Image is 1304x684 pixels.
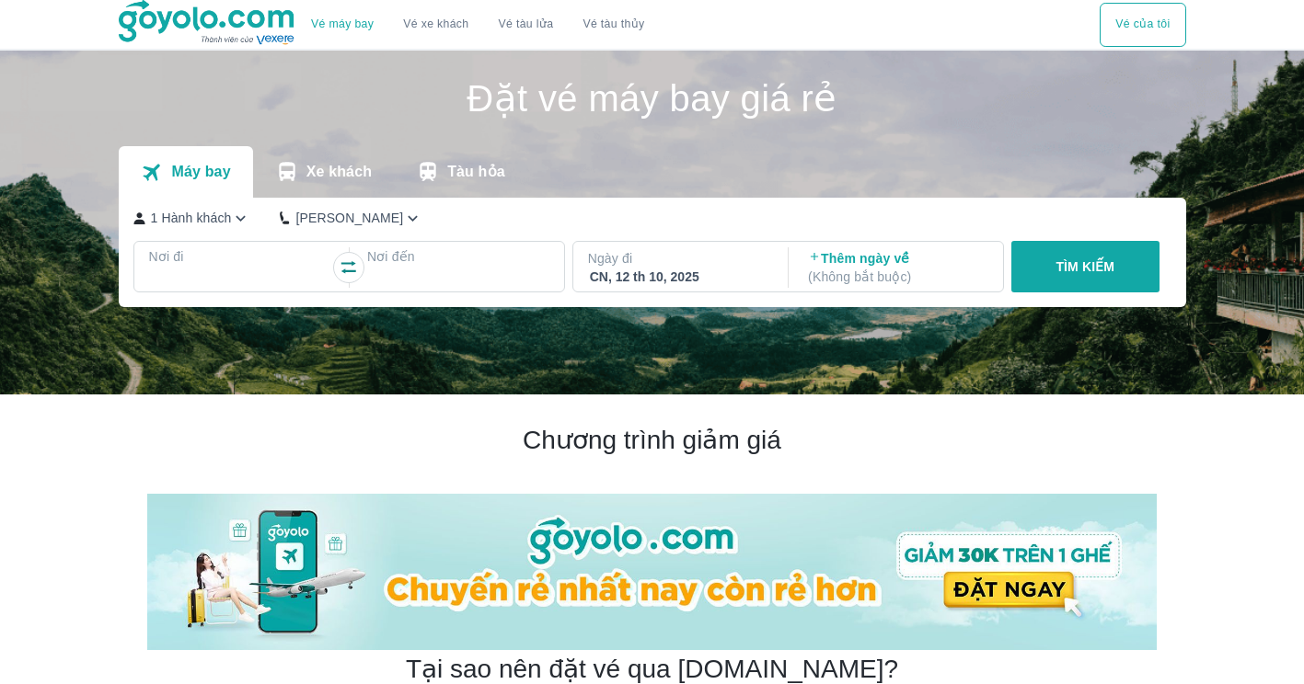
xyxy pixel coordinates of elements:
p: Máy bay [171,163,230,181]
p: [PERSON_NAME] [295,209,403,227]
h1: Đặt vé máy bay giá rẻ [119,80,1186,117]
a: Vé tàu lửa [484,3,569,47]
a: Vé máy bay [311,17,374,31]
p: Nơi đến [367,247,549,266]
button: Vé tàu thủy [568,3,659,47]
p: Thêm ngày về [808,249,987,286]
p: Xe khách [306,163,372,181]
div: CN, 12 th 10, 2025 [590,268,768,286]
button: Vé của tôi [1100,3,1185,47]
button: 1 Hành khách [133,209,251,228]
button: [PERSON_NAME] [280,209,422,228]
p: Ngày đi [588,249,770,268]
p: Tàu hỏa [447,163,505,181]
p: ( Không bắt buộc ) [808,268,987,286]
div: choose transportation mode [296,3,659,47]
h2: Chương trình giảm giá [147,424,1157,457]
p: 1 Hành khách [151,209,232,227]
img: banner-home [147,494,1157,650]
a: Vé xe khách [403,17,468,31]
p: Nơi đi [149,247,331,266]
div: choose transportation mode [1100,3,1185,47]
div: transportation tabs [119,146,527,198]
